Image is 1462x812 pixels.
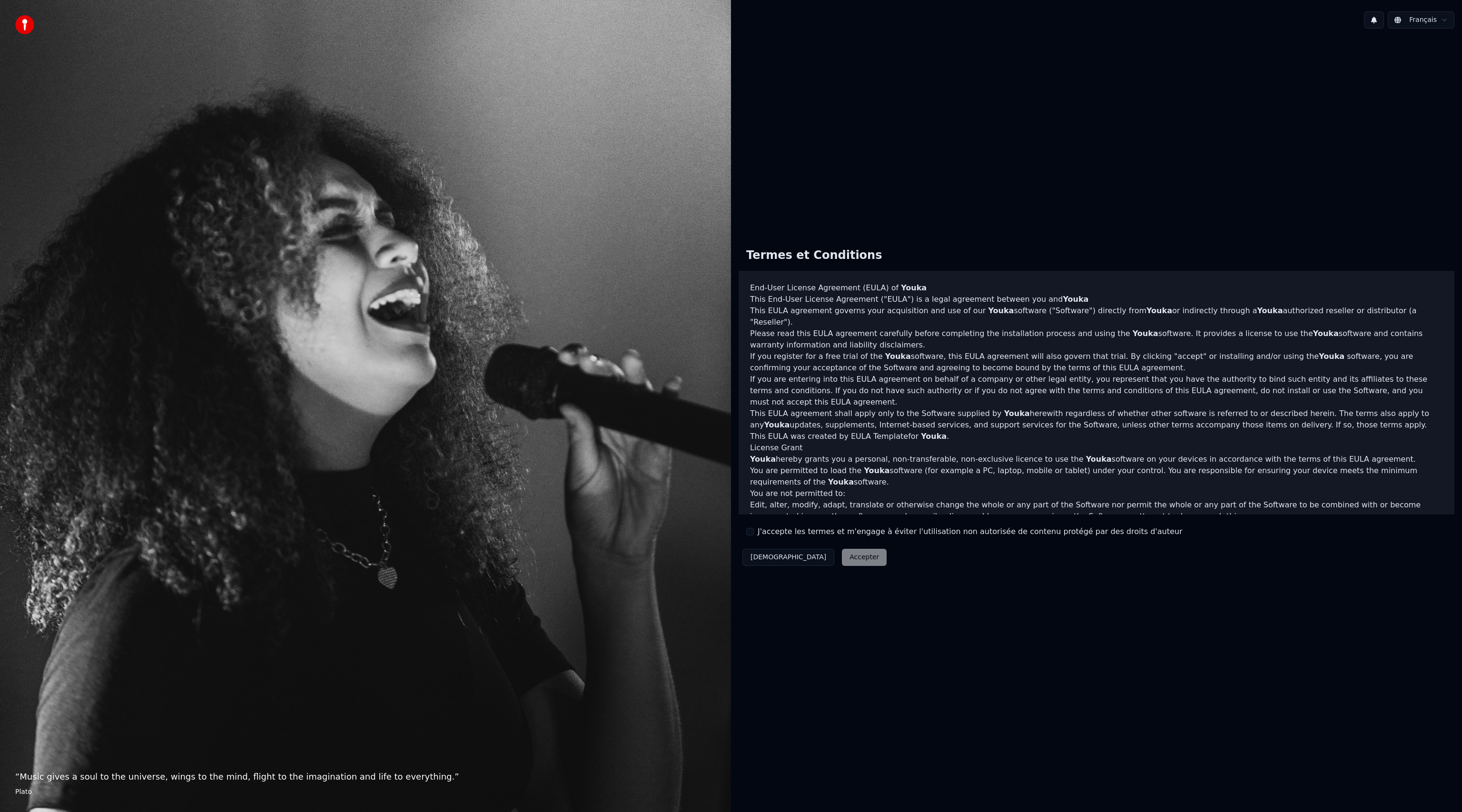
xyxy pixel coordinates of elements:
[15,787,716,797] footer: Plato
[750,408,1443,442] p: This EULA agreement shall apply only to the Software supplied by herewith regardless of whether o...
[750,455,776,464] span: Youka
[739,240,889,271] div: Termes et Conditions
[764,420,790,429] span: Youka
[828,477,854,486] span: Youka
[885,352,911,361] span: Youka
[758,526,1182,537] label: J'accepte les termes et m'engage à éviter l'utilisation non autorisée de contenu protégé par des ...
[901,283,927,292] span: Youka
[742,549,834,566] button: [DEMOGRAPHIC_DATA]
[1133,329,1158,338] span: Youka
[750,305,1443,328] p: This EULA agreement governs your acquisition and use of our software ("Software") directly from o...
[1063,295,1088,304] span: Youka
[750,465,1443,488] p: You are permitted to load the software (for example a PC, laptop, mobile or tablet) under your co...
[750,488,1443,499] p: You are not permitted to:
[921,432,947,441] span: Youka
[1146,306,1172,315] span: Youka
[750,351,1443,374] p: If you register for a free trial of the software, this EULA agreement will also govern that trial...
[750,294,1443,305] p: This End-User License Agreement ("EULA") is a legal agreement between you and
[1313,329,1339,338] span: Youka
[750,499,1443,522] li: Edit, alter, modify, adapt, translate or otherwise change the whole or any part of the Software n...
[1086,455,1112,464] span: Youka
[750,282,1443,294] h3: End-User License Agreement (EULA) of
[1319,352,1344,361] span: Youka
[864,466,889,475] span: Youka
[1257,306,1283,315] span: Youka
[988,306,1014,315] span: Youka
[851,432,908,441] a: EULA Template
[1004,409,1030,418] span: Youka
[750,374,1443,408] p: If you are entering into this EULA agreement on behalf of a company or other legal entity, you re...
[15,15,34,34] img: youka
[15,770,716,783] p: “ Music gives a soul to the universe, wings to the mind, flight to the imagination and life to ev...
[750,328,1443,351] p: Please read this EULA agreement carefully before completing the installation process and using th...
[750,454,1443,465] p: hereby grants you a personal, non-transferable, non-exclusive licence to use the software on your...
[750,442,1443,454] h3: License Grant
